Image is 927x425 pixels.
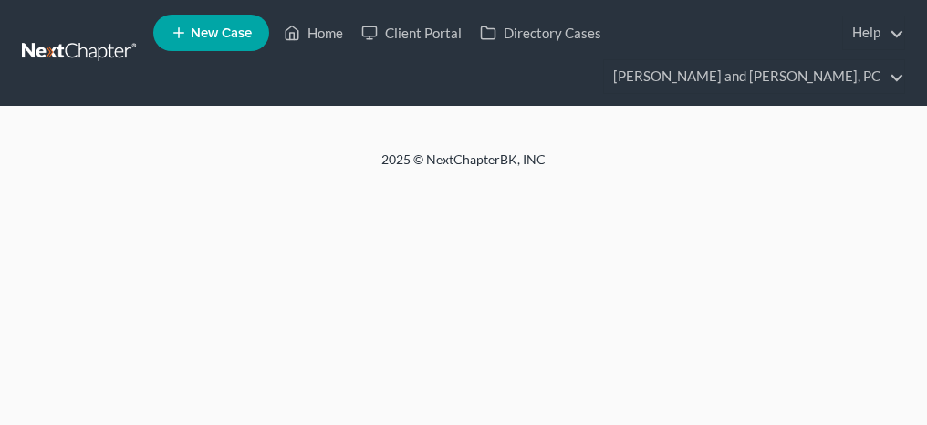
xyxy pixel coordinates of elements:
[352,16,471,49] a: Client Portal
[604,60,904,93] a: [PERSON_NAME] and [PERSON_NAME], PC
[843,16,904,49] a: Help
[275,16,352,49] a: Home
[26,150,901,183] div: 2025 © NextChapterBK, INC
[153,15,269,51] new-legal-case-button: New Case
[471,16,610,49] a: Directory Cases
